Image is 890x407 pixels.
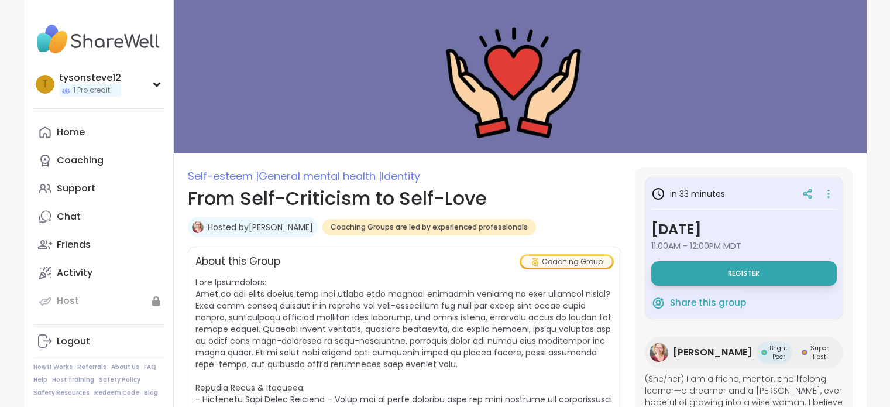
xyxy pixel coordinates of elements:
[57,210,81,223] div: Chat
[670,296,746,310] span: Share this group
[651,261,837,286] button: Register
[33,363,73,371] a: How It Works
[761,350,767,355] img: Bright Peer
[802,350,807,355] img: Super Host
[651,187,725,201] h3: in 33 minutes
[769,344,788,361] span: Bright Peer
[195,254,280,269] h2: About this Group
[94,389,139,397] a: Redeem Code
[52,376,94,384] a: Host Training
[33,259,164,287] a: Activity
[57,182,95,195] div: Support
[728,269,760,278] span: Register
[521,256,612,268] div: Coaching Group
[73,85,110,95] span: 1 Pro credit
[645,337,843,368] a: Fausta[PERSON_NAME]Bright PeerBright PeerSuper HostSuper Host
[57,295,79,307] div: Host
[188,184,621,213] h1: From Self-Criticism to Self-Love
[382,169,420,183] span: Identity
[651,219,837,240] h3: [DATE]
[651,296,665,310] img: ShareWell Logomark
[673,346,752,360] span: [PERSON_NAME]
[77,363,106,371] a: Referrals
[33,146,164,175] a: Coaching
[331,223,528,232] span: Coaching Groups are led by experienced professionals
[57,238,91,251] div: Friends
[208,221,313,233] a: Hosted by[PERSON_NAME]
[33,203,164,231] a: Chat
[33,376,47,384] a: Help
[57,126,85,139] div: Home
[259,169,382,183] span: General mental health |
[810,344,829,361] span: Super Host
[192,221,204,233] img: Fausta
[111,363,139,371] a: About Us
[33,287,164,315] a: Host
[57,335,90,348] div: Logout
[188,169,259,183] span: Self-esteem |
[33,19,164,60] img: ShareWell Nav Logo
[57,154,104,167] div: Coaching
[651,290,746,315] button: Share this group
[42,77,48,92] span: t
[57,266,92,279] div: Activity
[59,71,121,84] div: tysonsteve12
[650,343,668,362] img: Fausta
[33,118,164,146] a: Home
[651,240,837,252] span: 11:00AM - 12:00PM MDT
[33,175,164,203] a: Support
[144,363,156,371] a: FAQ
[33,389,90,397] a: Safety Resources
[99,376,140,384] a: Safety Policy
[33,231,164,259] a: Friends
[144,389,158,397] a: Blog
[33,327,164,355] a: Logout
